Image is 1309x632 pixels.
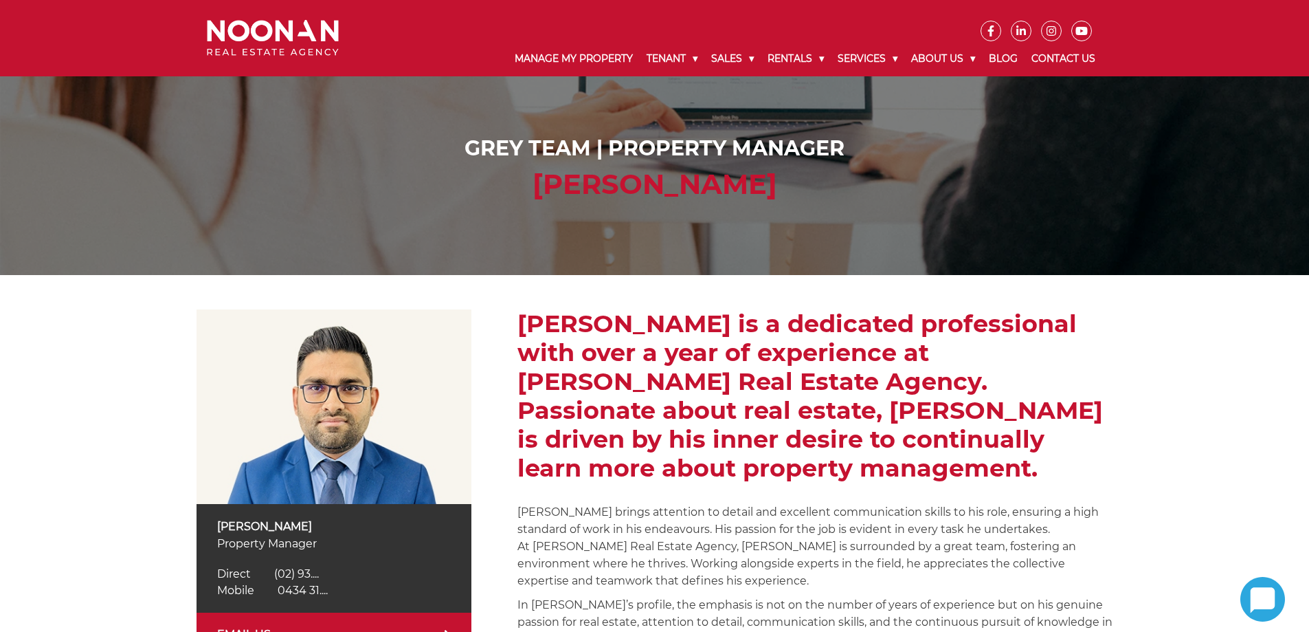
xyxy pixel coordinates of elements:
a: Click to reveal phone number [217,584,328,597]
a: Contact Us [1025,41,1102,76]
p: Property Manager [217,535,451,552]
a: Manage My Property [508,41,640,76]
img: Sanjay Bhusal [197,309,471,504]
a: Blog [982,41,1025,76]
a: About Us [904,41,982,76]
span: Mobile [217,584,254,597]
img: Noonan Real Estate Agency [207,20,339,56]
p: [PERSON_NAME] [217,518,451,535]
h2: [PERSON_NAME] [210,168,1099,201]
a: Services [831,41,904,76]
a: Tenant [640,41,704,76]
h1: Grey Team | Property Manager [210,136,1099,161]
span: 0434 31.... [278,584,328,597]
h2: [PERSON_NAME] is a dedicated professional with over a year of experience at [PERSON_NAME] Real Es... [517,309,1112,483]
span: (02) 93.... [274,567,319,580]
p: [PERSON_NAME] brings attention to detail and excellent communication skills to his role, ensuring... [517,503,1112,589]
span: Direct [217,567,251,580]
a: Sales [704,41,761,76]
a: Click to reveal phone number [217,567,319,580]
a: Rentals [761,41,831,76]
